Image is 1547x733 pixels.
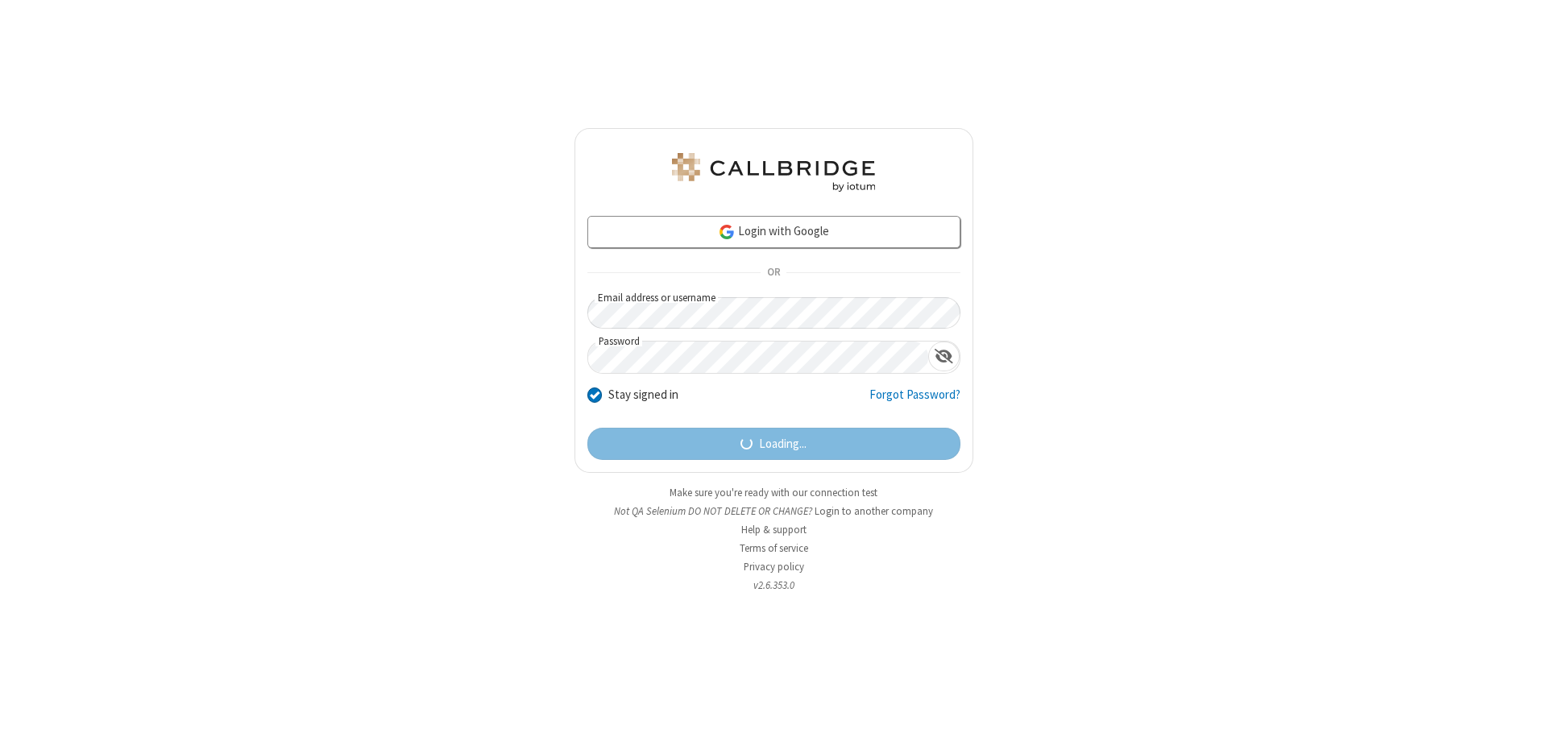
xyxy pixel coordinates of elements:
input: Password [588,342,928,373]
a: Forgot Password? [869,386,960,416]
a: Terms of service [740,541,808,555]
img: QA Selenium DO NOT DELETE OR CHANGE [669,153,878,192]
button: Login to another company [815,503,933,519]
span: Loading... [759,435,807,453]
span: OR [761,262,786,284]
a: Privacy policy [744,560,804,574]
a: Login with Google [587,216,960,248]
button: Loading... [587,428,960,460]
div: Show password [928,342,960,371]
li: Not QA Selenium DO NOT DELETE OR CHANGE? [574,503,973,519]
img: google-icon.png [718,223,736,241]
a: Help & support [741,523,807,536]
a: Make sure you're ready with our connection test [670,486,877,499]
input: Email address or username [587,297,960,329]
label: Stay signed in [608,386,678,404]
li: v2.6.353.0 [574,578,973,593]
